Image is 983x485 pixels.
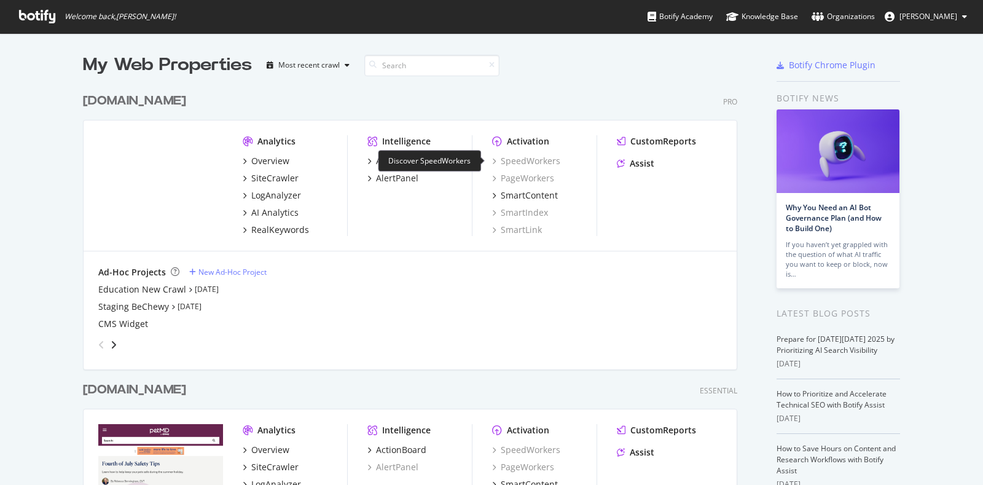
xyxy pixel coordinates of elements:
[243,207,299,219] a: AI Analytics
[257,135,296,148] div: Analytics
[726,10,798,23] div: Knowledge Base
[723,97,737,107] div: Pro
[83,92,191,110] a: [DOMAIN_NAME]
[98,283,186,296] a: Education New Crawl
[251,461,299,473] div: SiteCrawler
[777,388,887,410] a: How to Prioritize and Accelerate Technical SEO with Botify Assist
[93,335,109,355] div: angle-left
[492,207,548,219] a: SmartIndex
[98,135,223,235] img: www.chewy.com
[251,224,309,236] div: RealKeywords
[376,172,418,184] div: AlertPanel
[367,461,418,473] a: AlertPanel
[382,135,431,148] div: Intelligence
[83,381,186,399] div: [DOMAIN_NAME]
[630,424,696,436] div: CustomReports
[243,461,299,473] a: SiteCrawler
[789,59,875,71] div: Botify Chrome Plugin
[251,155,289,167] div: Overview
[492,189,558,202] a: SmartContent
[899,11,957,22] span: Eva Langelotti
[364,55,499,76] input: Search
[617,446,654,459] a: Assist
[777,334,895,355] a: Prepare for [DATE][DATE] 2025 by Prioritizing AI Search Visibility
[382,424,431,436] div: Intelligence
[630,157,654,170] div: Assist
[376,444,426,456] div: ActionBoard
[278,61,340,69] div: Most recent crawl
[777,307,900,320] div: Latest Blog Posts
[777,358,900,369] div: [DATE]
[178,301,202,312] a: [DATE]
[777,92,900,105] div: Botify news
[786,240,890,279] div: If you haven’t yet grappled with the question of what AI traffic you want to keep or block, now is…
[812,10,875,23] div: Organizations
[195,284,219,294] a: [DATE]
[617,424,696,436] a: CustomReports
[83,381,191,399] a: [DOMAIN_NAME]
[367,155,426,167] a: ActionBoard
[367,444,426,456] a: ActionBoard
[378,150,481,172] div: Discover SpeedWorkers
[243,444,289,456] a: Overview
[630,446,654,459] div: Assist
[507,424,549,436] div: Activation
[243,224,309,236] a: RealKeywords
[262,55,354,75] button: Most recent crawl
[109,339,118,351] div: angle-right
[98,318,148,330] a: CMS Widget
[630,135,696,148] div: CustomReports
[777,443,896,476] a: How to Save Hours on Content and Research Workflows with Botify Assist
[777,413,900,424] div: [DATE]
[617,135,696,148] a: CustomReports
[501,189,558,202] div: SmartContent
[777,59,875,71] a: Botify Chrome Plugin
[189,267,267,277] a: New Ad-Hoc Project
[648,10,713,23] div: Botify Academy
[243,172,299,184] a: SiteCrawler
[492,155,560,167] a: SpeedWorkers
[376,155,426,167] div: ActionBoard
[243,189,301,202] a: LogAnalyzer
[367,172,418,184] a: AlertPanel
[251,207,299,219] div: AI Analytics
[492,172,554,184] a: PageWorkers
[98,301,169,313] a: Staging BeChewy
[65,12,176,22] span: Welcome back, [PERSON_NAME] !
[257,424,296,436] div: Analytics
[786,202,882,234] a: Why You Need an AI Bot Governance Plan (and How to Build One)
[198,267,267,277] div: New Ad-Hoc Project
[98,266,166,278] div: Ad-Hoc Projects
[83,53,252,77] div: My Web Properties
[83,92,186,110] div: [DOMAIN_NAME]
[492,444,560,456] a: SpeedWorkers
[243,155,289,167] a: Overview
[617,157,654,170] a: Assist
[777,109,899,193] img: Why You Need an AI Bot Governance Plan (and How to Build One)
[700,385,737,396] div: Essential
[251,172,299,184] div: SiteCrawler
[251,444,289,456] div: Overview
[492,224,542,236] a: SmartLink
[507,135,549,148] div: Activation
[875,7,977,26] button: [PERSON_NAME]
[492,461,554,473] a: PageWorkers
[251,189,301,202] div: LogAnalyzer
